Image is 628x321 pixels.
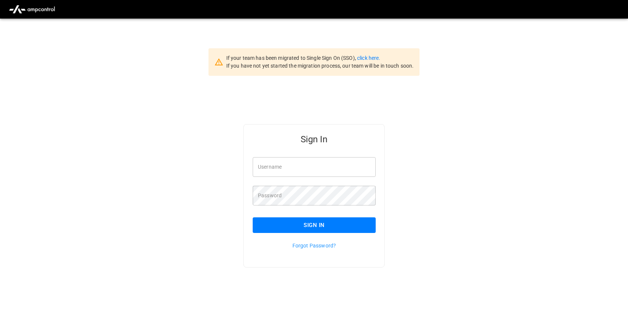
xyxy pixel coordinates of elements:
[253,133,376,145] h5: Sign In
[226,63,414,69] span: If you have not yet started the migration process, our team will be in touch soon.
[6,2,58,16] img: ampcontrol.io logo
[253,217,376,233] button: Sign In
[226,55,357,61] span: If your team has been migrated to Single Sign On (SSO),
[253,242,376,249] p: Forgot Password?
[357,55,380,61] a: click here.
